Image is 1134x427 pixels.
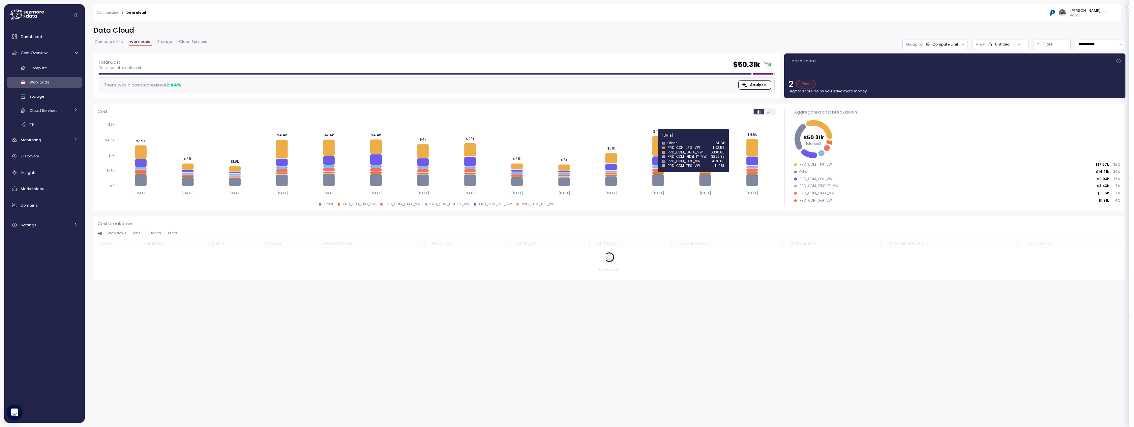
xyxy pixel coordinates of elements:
[605,191,617,195] tspan: [DATE]
[7,63,82,74] a: Compute
[417,191,429,195] tspan: [DATE]
[98,220,1121,227] p: Cost breakdown
[561,158,567,162] tspan: $2k
[1043,41,1053,48] p: Filter
[511,191,523,195] tspan: [DATE]
[21,186,44,191] span: Marketplace
[98,232,102,235] span: All
[184,157,192,161] tspan: $2.1k
[466,137,474,141] tspan: $4.1k
[1112,198,1120,203] p: 4 %
[108,153,115,157] tspan: $3k
[799,191,835,196] div: PRD_CDM_DATA_VW
[7,133,82,147] a: Monitoring
[747,132,757,137] tspan: $4.5k
[21,153,39,159] span: Discovery
[135,191,147,195] tspan: [DATE]
[106,169,115,173] tspan: $1.5k
[796,80,816,88] div: Poor
[988,42,1010,47] div: Untitled
[464,191,476,195] tspan: [DATE]
[21,137,41,143] span: Monitoring
[799,184,839,188] div: PRD_CDM_FIDELITY_VW
[1097,184,1109,188] p: $3.43k
[746,191,758,195] tspan: [DATE]
[132,231,141,235] span: Jobs
[7,166,82,179] a: Insights
[102,82,181,88] div: There was a cost decrease of
[7,46,82,59] a: Cost Overview
[7,199,82,212] a: Domains
[1112,184,1120,188] p: 7 %
[794,109,1120,115] div: Aggregated cost breakdown
[1112,162,1120,167] p: 35 %
[157,40,172,44] span: Storage
[513,157,521,161] tspan: $2.1k
[105,138,115,142] tspan: $4.5k
[324,133,334,137] tspan: $4.4k
[1070,8,1100,13] div: [PERSON_NAME]
[7,150,82,163] a: Discovery
[231,159,239,164] tspan: $1.8k
[21,222,37,228] span: Settings
[21,34,42,39] span: Dashboard
[1112,177,1120,181] p: 18 %
[699,191,711,195] tspan: [DATE]
[29,94,44,99] span: Storage
[789,58,816,64] p: Health score
[479,202,512,207] div: PRD_CDM_DOL_VW
[95,40,123,44] span: Compute units
[21,170,37,175] span: Insights
[107,231,127,235] span: Workflows
[370,191,382,195] tspan: [DATE]
[419,137,426,142] tspan: $4k
[7,77,82,88] a: Workloads
[97,11,119,15] a: Cost overview
[99,66,143,70] p: Flat vs variable data costs
[1033,40,1071,49] button: Filter
[98,108,107,115] p: Cost
[72,13,80,17] button: Collapse navigation
[1096,170,1109,174] p: $14.91k
[110,184,115,188] tspan: $0
[430,202,469,207] div: PRD_CDM_FIDELITY_VW
[7,218,82,232] a: Settings
[558,191,570,195] tspan: [DATE]
[7,182,82,195] a: Marketplace
[324,202,333,207] div: Other
[799,162,832,167] div: PRD_CDM_TPS_VW
[126,11,146,15] div: Data cloud
[1049,9,1056,16] img: 68b03c81eca7ebbb46a2a292.PNG
[130,40,150,44] span: Workloads
[607,146,615,150] tspan: $3.1k
[21,50,47,55] span: Cost Overview
[906,42,923,47] p: Group by:
[1112,170,1120,174] p: 30 %
[93,26,1125,35] h2: Data Cloud
[1070,13,1100,18] p: Admin
[121,11,124,15] div: >
[343,202,376,207] div: PRD_CDH_LRG_VW
[7,119,82,130] a: ETL
[976,42,985,47] p: View:
[789,80,793,88] p: 2
[179,40,207,44] span: Cloud Services
[932,42,958,47] div: Compute unit
[7,405,22,420] div: Open Intercom Messenger
[29,122,35,127] span: ETL
[29,108,58,113] span: Cloud Services
[789,88,1121,94] p: Higher score helps you save more money
[806,142,821,146] tspan: Total cost
[146,231,161,235] span: Queries
[323,191,335,195] tspan: [DATE]
[738,80,771,90] button: Analyze
[136,139,145,143] tspan: $3.9k
[1099,198,1109,203] p: $1.91k
[99,59,143,66] p: Total Cost
[1097,177,1109,181] p: $9.03k
[29,65,47,71] span: Compute
[7,91,82,102] a: Storage
[166,82,181,88] div: 2.44 %
[803,133,824,141] tspan: $50.31k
